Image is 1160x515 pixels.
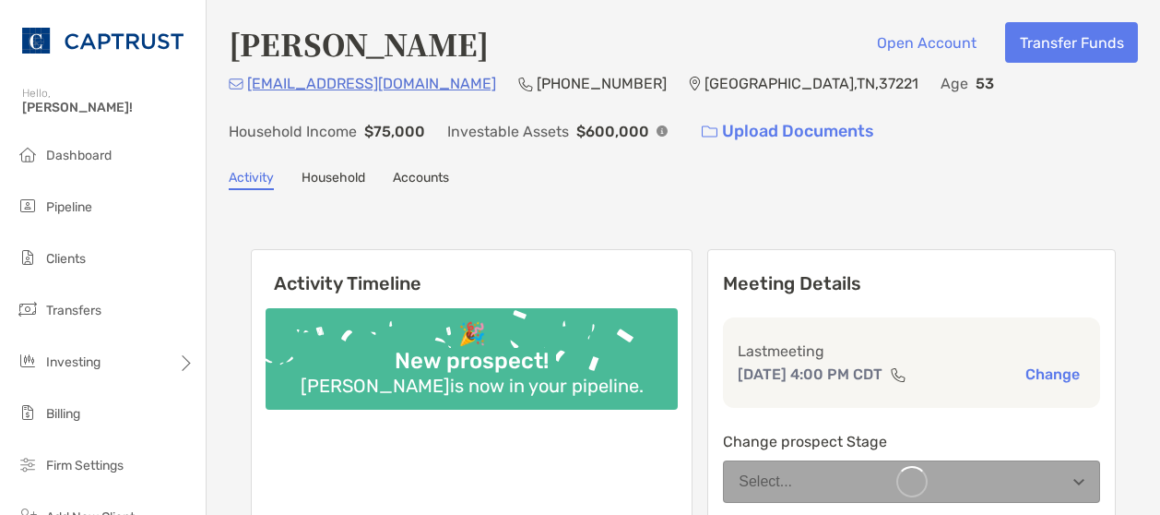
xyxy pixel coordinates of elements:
h6: Activity Timeline [252,250,692,294]
p: Meeting Details [723,272,1100,295]
img: transfers icon [17,298,39,320]
p: [PHONE_NUMBER] [537,72,667,95]
p: [GEOGRAPHIC_DATA] , TN , 37221 [704,72,918,95]
p: [DATE] 4:00 PM CDT [738,363,882,386]
div: 🎉 [451,321,493,348]
a: Upload Documents [690,112,886,151]
a: Household [302,170,365,190]
img: communication type [890,367,906,382]
p: Age [941,72,968,95]
img: Location Icon [689,77,701,91]
img: Phone Icon [518,77,533,91]
a: Activity [229,170,274,190]
p: [EMAIL_ADDRESS][DOMAIN_NAME] [247,72,496,95]
p: 53 [976,72,994,95]
button: Open Account [862,22,990,63]
p: $600,000 [576,120,649,143]
span: Investing [46,354,101,370]
p: Last meeting [738,340,1085,363]
p: Investable Assets [447,120,569,143]
a: Accounts [393,170,449,190]
span: Pipeline [46,199,92,215]
p: $75,000 [364,120,425,143]
span: Dashboard [46,148,112,163]
img: Info Icon [657,126,668,137]
div: [PERSON_NAME] is now in your pipeline. [293,375,651,397]
span: [PERSON_NAME]! [22,100,195,115]
p: Household Income [229,120,357,143]
img: dashboard icon [17,143,39,165]
img: firm-settings icon [17,453,39,475]
p: Change prospect Stage [723,430,1100,453]
span: Billing [46,406,80,422]
img: billing icon [17,401,39,424]
div: New prospect! [387,348,556,375]
span: Transfers [46,303,101,318]
img: CAPTRUST Logo [22,7,183,74]
h4: [PERSON_NAME] [229,22,489,65]
img: pipeline icon [17,195,39,217]
button: Transfer Funds [1005,22,1138,63]
img: Email Icon [229,78,243,90]
img: investing icon [17,350,39,372]
span: Firm Settings [46,458,124,473]
button: Change [1020,365,1085,384]
img: button icon [702,126,717,138]
img: clients icon [17,246,39,269]
span: Clients [46,251,86,267]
